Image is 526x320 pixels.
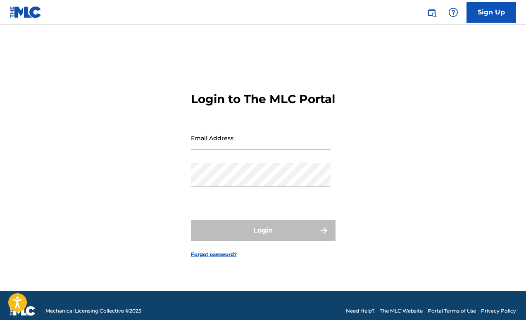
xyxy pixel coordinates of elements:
[466,2,516,23] a: Sign Up
[346,307,375,315] a: Need Help?
[191,251,237,258] a: Forgot password?
[380,307,423,315] a: The MLC Website
[448,7,458,17] img: help
[428,307,476,315] a: Portal Terms of Use
[191,92,335,106] h3: Login to The MLC Portal
[45,307,141,315] span: Mechanical Licensing Collective © 2025
[10,306,36,316] img: logo
[427,7,437,17] img: search
[424,4,440,21] a: Public Search
[445,4,462,21] div: Help
[10,6,42,18] img: MLC Logo
[481,307,516,315] a: Privacy Policy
